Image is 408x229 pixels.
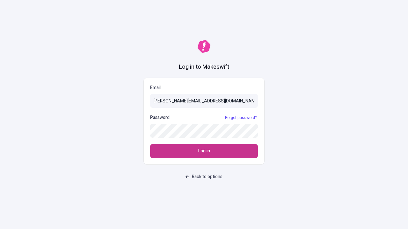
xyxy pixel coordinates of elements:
[150,114,170,121] p: Password
[192,173,222,180] span: Back to options
[198,148,210,155] span: Log in
[150,84,258,91] p: Email
[150,94,258,108] input: Email
[179,63,229,71] h1: Log in to Makeswift
[182,171,226,183] button: Back to options
[150,144,258,158] button: Log in
[224,115,258,120] a: Forgot password?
